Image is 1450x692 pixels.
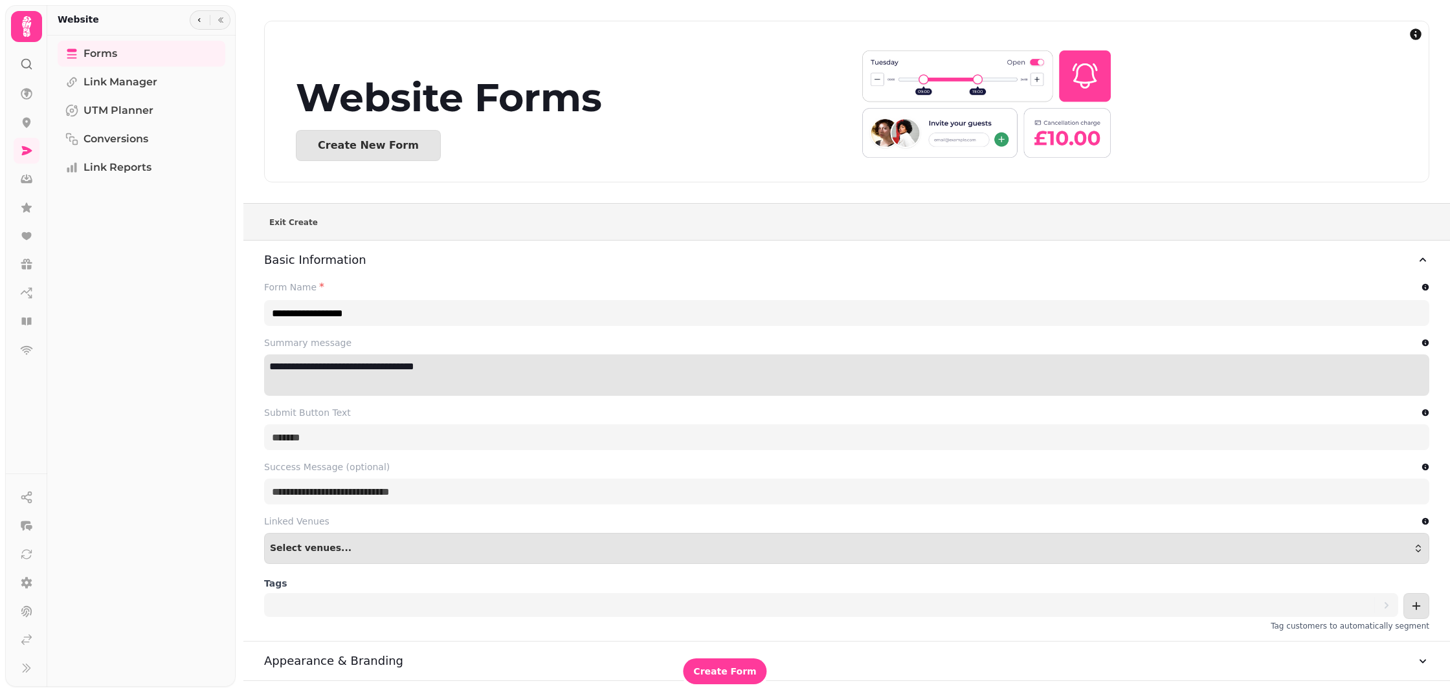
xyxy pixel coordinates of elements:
[58,13,99,26] h2: Website
[264,642,1429,680] button: Appearance & Branding
[1403,593,1429,619] button: add
[296,130,441,161] button: Create New Form
[58,98,225,124] a: UTM Planner
[264,622,1429,631] div: Tag customers to automatically segment
[58,126,225,152] a: Conversions
[84,131,148,147] span: Conversions
[84,160,151,175] span: Link Reports
[264,216,323,229] button: Exit Create
[264,406,351,419] label: Submit Button Text
[264,241,1429,279] button: Basic Information
[269,219,318,226] span: Exit Create
[84,46,117,61] span: Forms
[58,155,225,180] a: Link Reports
[264,460,390,473] label: Success Message (optional)
[296,78,862,117] div: Website Forms
[693,667,756,676] span: Create Form
[318,140,419,151] div: Create New Form
[683,658,766,684] button: Create Form
[264,652,403,670] h3: Appearance & Branding
[264,515,329,528] label: Linked Venues
[270,543,351,554] span: Select venues...
[264,577,287,590] label: Tags
[84,74,157,90] span: Link Manager
[264,281,317,294] label: Form Name
[47,36,236,687] nav: Tabs
[264,251,366,269] h3: Basic Information
[58,41,225,67] a: Forms
[84,103,153,118] span: UTM Planner
[58,69,225,95] a: Link Manager
[264,533,1429,564] button: Select venues...
[862,47,1111,161] img: header
[264,336,351,349] label: Summary message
